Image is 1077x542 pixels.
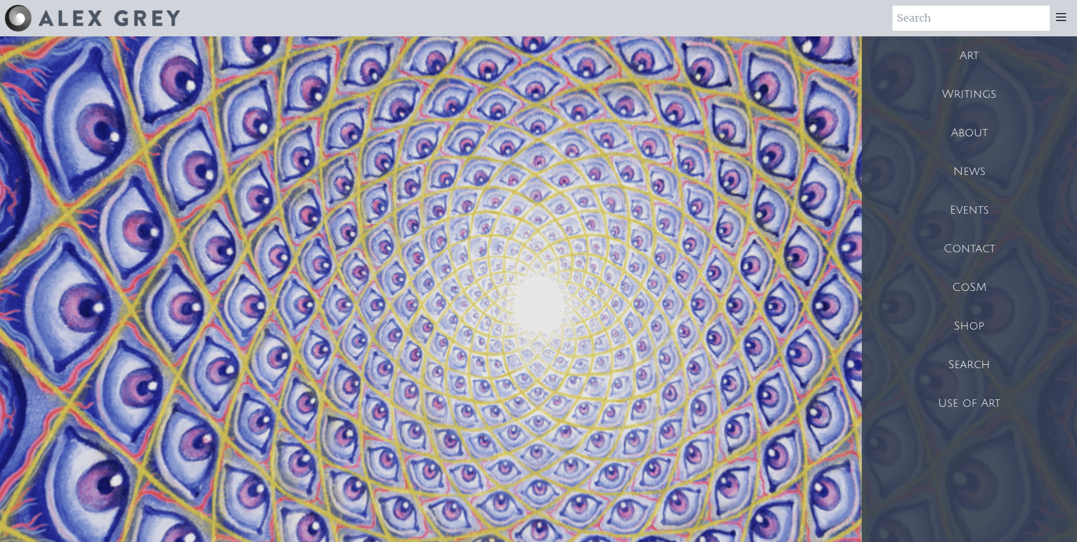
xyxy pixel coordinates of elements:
a: Art [862,36,1077,75]
a: Search [862,345,1077,384]
a: CoSM [862,268,1077,307]
input: Search [892,6,1050,31]
a: About [862,114,1077,152]
a: Shop [862,307,1077,345]
a: Use of Art [862,384,1077,423]
a: News [862,152,1077,191]
a: Contact [862,230,1077,268]
a: Events [862,191,1077,230]
a: Writings [862,75,1077,114]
